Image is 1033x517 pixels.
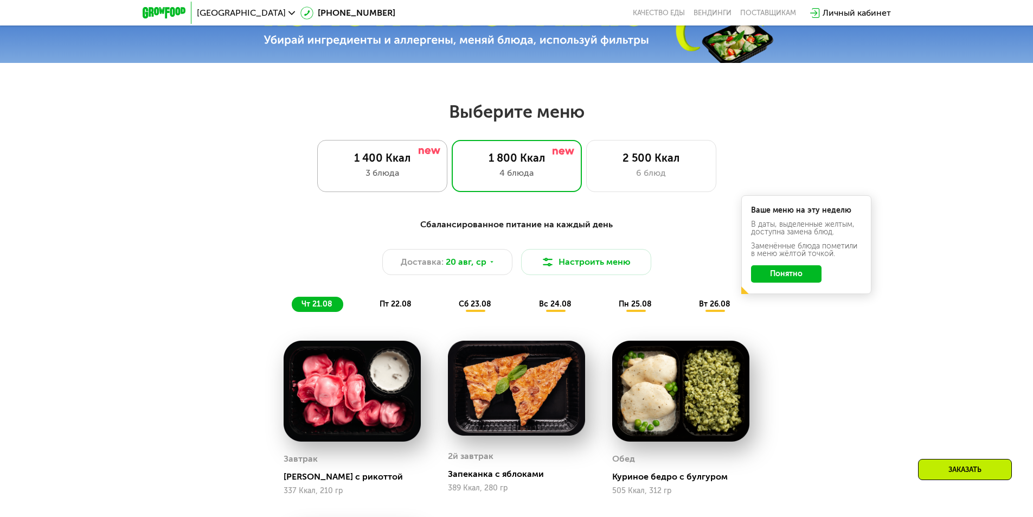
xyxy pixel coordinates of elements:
div: Куриное бедро с булгуром [612,471,758,482]
div: Завтрак [284,451,318,467]
div: 337 Ккал, 210 гр [284,487,421,495]
span: чт 21.08 [301,299,332,309]
div: Сбалансированное питание на каждый день [196,218,838,232]
button: Настроить меню [521,249,651,275]
span: сб 23.08 [459,299,491,309]
span: Доставка: [401,256,444,269]
div: поставщикам [740,9,796,17]
span: пт 22.08 [380,299,412,309]
div: 3 блюда [329,167,436,180]
div: 505 Ккал, 312 гр [612,487,749,495]
a: Вендинги [694,9,732,17]
div: 1 400 Ккал [329,151,436,164]
div: [PERSON_NAME] с рикоттой [284,471,429,482]
span: вт 26.08 [699,299,730,309]
h2: Выберите меню [35,101,998,123]
div: 4 блюда [463,167,570,180]
a: [PHONE_NUMBER] [300,7,395,20]
a: Качество еды [633,9,685,17]
span: пн 25.08 [619,299,652,309]
button: Понятно [751,265,822,283]
div: Заменённые блюда пометили в меню жёлтой точкой. [751,242,862,258]
div: 2 500 Ккал [598,151,705,164]
span: [GEOGRAPHIC_DATA] [197,9,286,17]
div: 389 Ккал, 280 гр [448,484,585,493]
div: Заказать [918,459,1012,480]
div: Обед [612,451,635,467]
div: В даты, выделенные желтым, доступна замена блюд. [751,221,862,236]
div: Запеканка с яблоками [448,469,594,480]
div: Личный кабинет [823,7,891,20]
div: 2й завтрак [448,448,493,464]
div: Ваше меню на эту неделю [751,207,862,214]
span: вс 24.08 [539,299,572,309]
div: 1 800 Ккал [463,151,570,164]
div: 6 блюд [598,167,705,180]
span: 20 авг, ср [446,256,486,269]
